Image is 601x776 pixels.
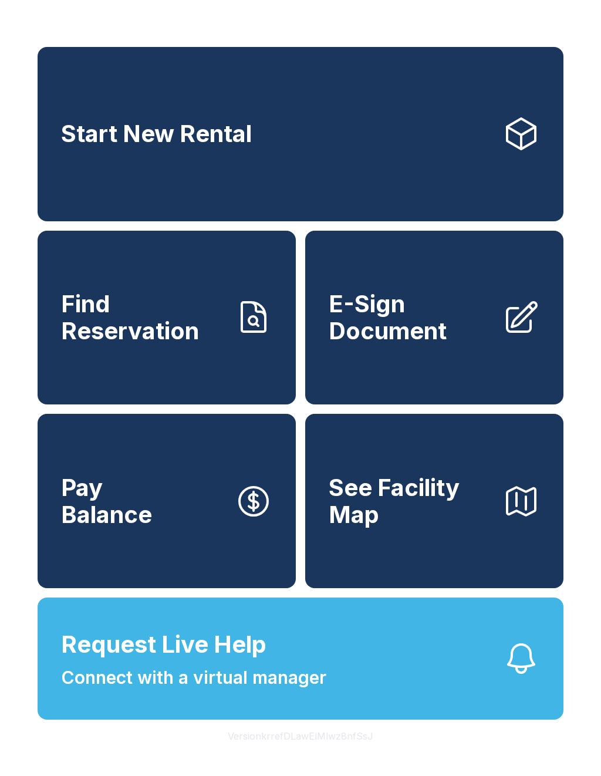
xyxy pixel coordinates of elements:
[38,598,563,720] button: Request Live HelpConnect with a virtual manager
[38,414,296,588] button: PayBalance
[305,414,563,588] button: See Facility Map
[61,120,252,147] span: Start New Rental
[61,474,152,528] span: Pay Balance
[329,474,493,528] span: See Facility Map
[61,664,326,691] span: Connect with a virtual manager
[305,231,563,405] a: E-Sign Document
[38,231,296,405] a: Find Reservation
[61,291,225,344] span: Find Reservation
[329,291,493,344] span: E-Sign Document
[38,47,563,221] a: Start New Rental
[61,627,266,662] span: Request Live Help
[218,720,383,753] button: VersionkrrefDLawElMlwz8nfSsJ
